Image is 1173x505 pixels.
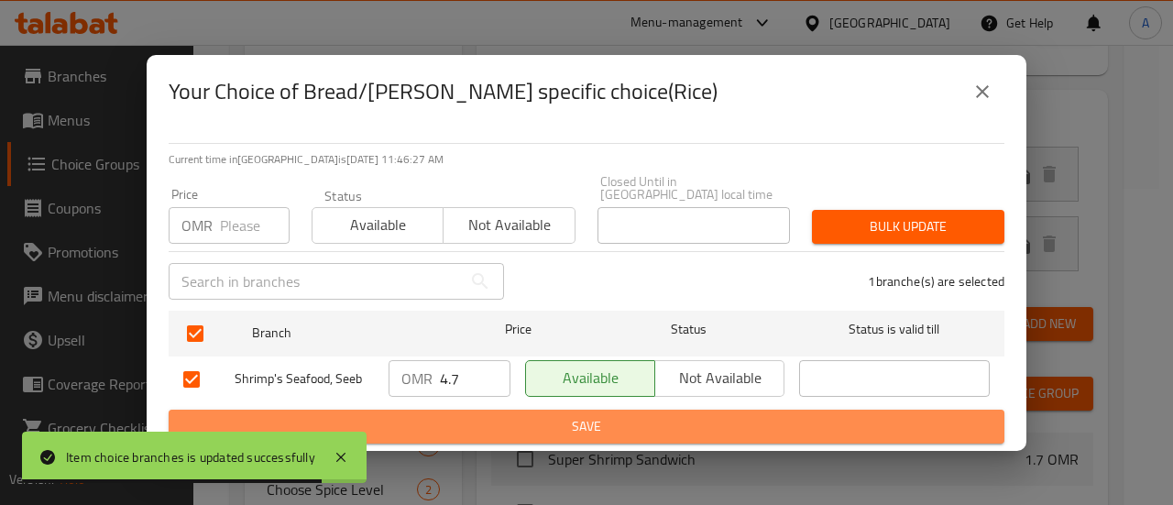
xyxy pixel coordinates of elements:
button: Not available [443,207,575,244]
span: Available [533,365,648,391]
span: Not available [451,212,567,238]
div: Item choice branches is updated successfully [66,447,315,467]
button: close [960,70,1004,114]
button: Available [312,207,444,244]
span: Shrimp's Seafood, Seeb [235,368,374,390]
button: Bulk update [812,210,1004,244]
p: 1 branche(s) are selected [868,272,1004,291]
input: Search in branches [169,263,462,300]
span: Available [320,212,436,238]
span: Save [183,415,990,438]
button: Save [169,410,1004,444]
button: Not available [654,360,784,397]
span: Status [594,318,784,341]
span: Branch [252,322,443,345]
p: OMR [181,214,213,236]
span: Status is valid till [799,318,990,341]
p: Current time in [GEOGRAPHIC_DATA] is [DATE] 11:46:27 AM [169,151,1004,168]
input: Please enter price [440,360,510,397]
h2: Your Choice of Bread/[PERSON_NAME] specific choice(Rice) [169,77,718,106]
span: Not available [663,365,777,391]
p: OMR [401,368,433,390]
input: Please enter price [220,207,290,244]
span: Price [457,318,579,341]
button: Available [525,360,655,397]
span: Bulk update [827,215,990,238]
